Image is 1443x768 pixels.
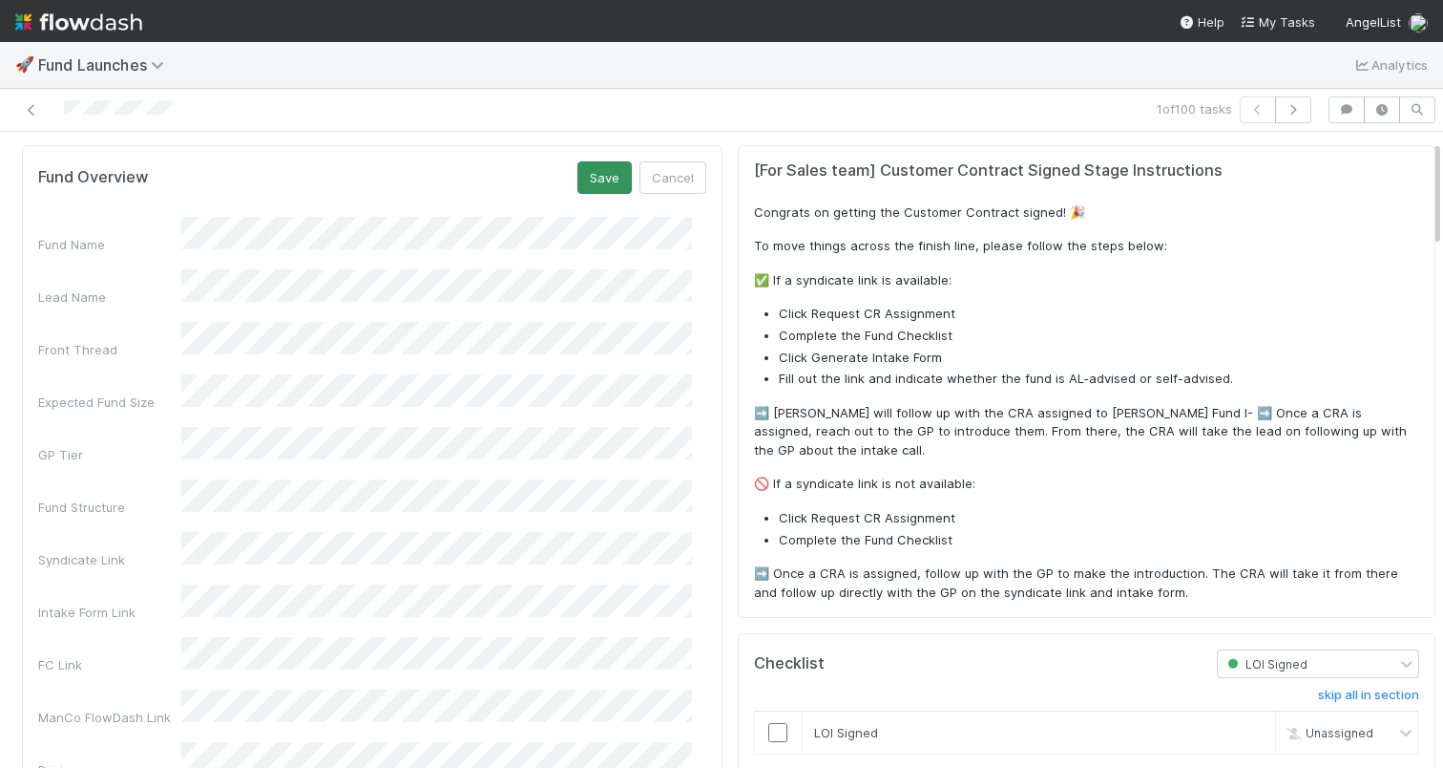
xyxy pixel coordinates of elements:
[1346,14,1401,30] span: AngelList
[779,349,1419,368] li: Click Generate Intake Form
[38,235,181,254] div: Fund Name
[779,305,1419,324] li: Click Request CR Assignment
[754,203,1419,223] p: Congrats on getting the Customer Contract signed! 🎉
[38,393,181,412] div: Expected Fund Size
[38,655,181,674] div: FC Link
[779,370,1419,389] li: Fill out the link and indicate whether the fund is AL-advised or self-advised.
[1318,688,1419,711] a: skip all in section
[15,56,34,73] span: 🚀
[577,161,632,194] button: Save
[754,475,1419,494] p: 🚫 If a syndicate link is not available:
[1240,14,1315,30] span: My Tasks
[38,603,181,622] div: Intake Form Link
[754,404,1419,460] p: ➡️ [PERSON_NAME] will follow up with the CRA assigned to [PERSON_NAME] Fund I- ➡️ Once a CRA is a...
[15,6,142,38] img: logo-inverted-e16ddd16eac7371096b0.svg
[38,550,181,569] div: Syndicate Link
[38,55,174,75] span: Fund Launches
[754,271,1419,290] p: ✅ If a syndicate link is available:
[1409,13,1428,32] img: avatar_c747b287-0112-4b47-934f-47379b6131e2.png
[1157,99,1232,118] span: 1 of 100 tasks
[38,708,181,727] div: ManCo FlowDash Link
[38,498,181,517] div: Fund Structure
[1352,53,1428,76] a: Analytics
[38,340,181,359] div: Front Thread
[38,288,181,307] div: Lead Name
[1283,725,1373,739] span: Unassigned
[1179,12,1224,32] div: Help
[38,168,148,187] h5: Fund Overview
[754,237,1419,256] p: To move things across the finish line, please follow the steps below:
[1223,657,1307,672] span: LOI Signed
[754,565,1419,602] p: ➡️ Once a CRA is assigned, follow up with the GP to make the introduction. The CRA will take it f...
[779,509,1419,528] li: Click Request CR Assignment
[754,654,825,673] h5: Checklist
[38,445,181,464] div: GP Tier
[1318,688,1419,703] h6: skip all in section
[779,531,1419,550] li: Complete the Fund Checklist
[639,161,706,194] button: Cancel
[1240,12,1315,32] a: My Tasks
[754,161,1419,181] h5: [For Sales team] Customer Contract Signed Stage Instructions
[814,725,878,740] span: LOI Signed
[779,327,1419,346] li: Complete the Fund Checklist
